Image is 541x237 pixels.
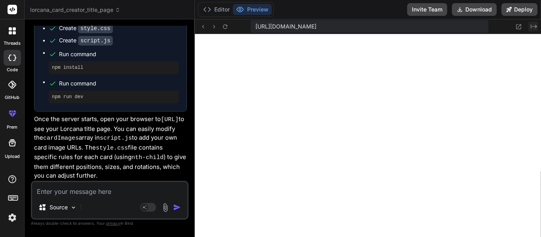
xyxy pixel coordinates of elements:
code: style.css [78,24,113,33]
label: Upload [5,153,20,160]
img: Pick Models [70,204,77,211]
p: Once the server starts, open your browser to to see your Lorcana title page. You can easily modif... [34,115,187,180]
button: Deploy [501,3,537,16]
div: Create [59,24,113,32]
button: Preview [233,4,272,15]
code: nth-child [131,154,164,161]
iframe: Preview [195,34,541,237]
span: privacy [106,221,120,226]
pre: npm install [52,64,175,71]
label: code [7,66,18,73]
p: Source [50,203,68,211]
img: settings [6,211,19,224]
button: Editor [200,4,233,15]
button: Download [452,3,497,16]
code: [URL] [161,116,179,123]
code: script.js [100,135,132,142]
span: lorcana_card_creator_title_page [30,6,120,14]
span: Run command [59,80,179,87]
label: prem [7,124,17,131]
code: cardImages [43,135,79,142]
button: Invite Team [407,3,447,16]
img: icon [173,203,181,211]
span: Run command [59,50,179,58]
code: script.js [78,36,113,46]
label: GitHub [5,94,19,101]
p: Always double-check its answers. Your in Bind [31,220,189,227]
span: [URL][DOMAIN_NAME] [255,23,316,30]
label: threads [4,40,21,47]
img: attachment [161,203,170,212]
code: style.css [96,145,128,152]
div: Create [59,36,113,45]
pre: npm run dev [52,94,175,100]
